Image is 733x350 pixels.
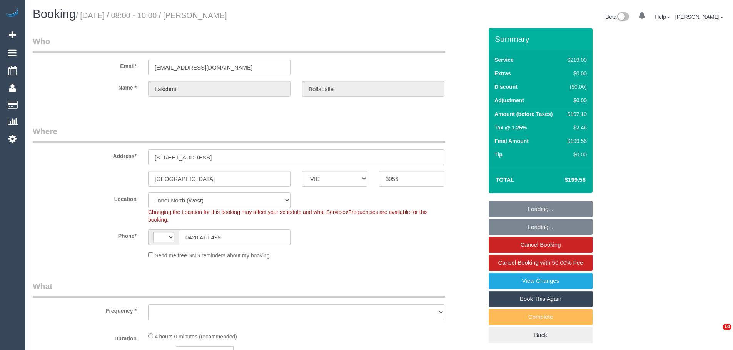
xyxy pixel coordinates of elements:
[33,36,445,53] legend: Who
[27,81,142,91] label: Name *
[148,81,291,97] input: First Name*
[675,14,723,20] a: [PERSON_NAME]
[494,56,514,64] label: Service
[76,11,227,20] small: / [DATE] / 08:00 - 10:00 / [PERSON_NAME]
[564,151,587,158] div: $0.00
[707,324,725,342] iframe: Intercom live chat
[33,280,445,298] legend: What
[489,291,593,307] a: Book This Again
[564,124,587,131] div: $2.46
[494,70,511,77] label: Extras
[33,7,76,21] span: Booking
[27,229,142,240] label: Phone*
[655,14,670,20] a: Help
[5,8,20,18] img: Automaid Logo
[27,332,142,342] label: Duration
[179,229,291,245] input: Phone*
[494,137,529,145] label: Final Amount
[155,252,270,259] span: Send me free SMS reminders about my booking
[564,70,587,77] div: $0.00
[606,14,629,20] a: Beta
[489,237,593,253] a: Cancel Booking
[616,12,629,22] img: New interface
[27,149,142,160] label: Address*
[489,255,593,271] a: Cancel Booking with 50.00% Fee
[489,327,593,343] a: Back
[489,273,593,289] a: View Changes
[494,151,503,158] label: Tip
[564,56,587,64] div: $219.00
[27,192,142,203] label: Location
[494,96,524,104] label: Adjustment
[564,83,587,91] div: ($0.00)
[27,304,142,315] label: Frequency *
[148,209,428,223] span: Changing the Location for this booking may affect your schedule and what Services/Frequencies are...
[155,333,237,340] span: 4 hours 0 minutes (recommended)
[496,176,514,183] strong: Total
[494,110,553,118] label: Amount (before Taxes)
[33,126,445,143] legend: Where
[302,81,444,97] input: Last Name*
[27,60,142,70] label: Email*
[564,96,587,104] div: $0.00
[495,35,589,43] h3: Summary
[564,110,587,118] div: $197.10
[494,124,527,131] label: Tax @ 1.25%
[542,177,586,183] h4: $199.56
[148,60,291,75] input: Email*
[148,171,291,187] input: Suburb*
[723,324,731,330] span: 10
[494,83,518,91] label: Discount
[379,171,444,187] input: Post Code*
[498,259,583,266] span: Cancel Booking with 50.00% Fee
[564,137,587,145] div: $199.56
